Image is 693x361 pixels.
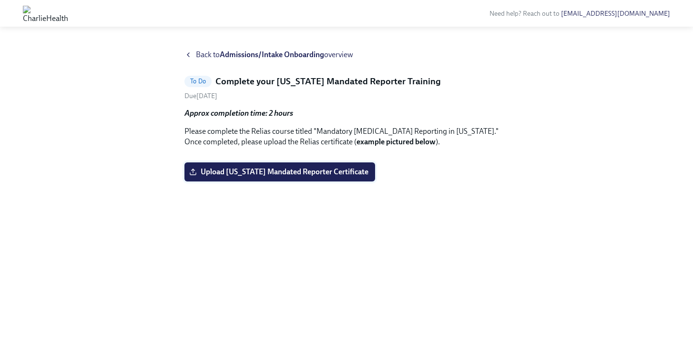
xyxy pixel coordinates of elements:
img: CharlieHealth [23,6,68,21]
span: Friday, August 22nd 2025, 10:00 am [184,92,217,100]
a: [EMAIL_ADDRESS][DOMAIN_NAME] [561,10,670,18]
a: Back toAdmissions/Intake Onboardingoverview [184,50,509,60]
strong: example pictured below [357,137,436,146]
label: Upload [US_STATE] Mandated Reporter Certificate [184,162,375,181]
strong: Admissions/Intake Onboarding [220,50,324,59]
strong: Approx completion time: 2 hours [184,109,293,118]
h5: Complete your [US_STATE] Mandated Reporter Training [215,75,441,88]
span: Need help? Reach out to [489,10,670,18]
span: Back to overview [196,50,353,60]
span: Upload [US_STATE] Mandated Reporter Certificate [191,167,368,177]
p: Please complete the Relias course titled "Mandatory [MEDICAL_DATA] Reporting in [US_STATE]." Once... [184,126,509,147]
span: To Do [184,78,212,85]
